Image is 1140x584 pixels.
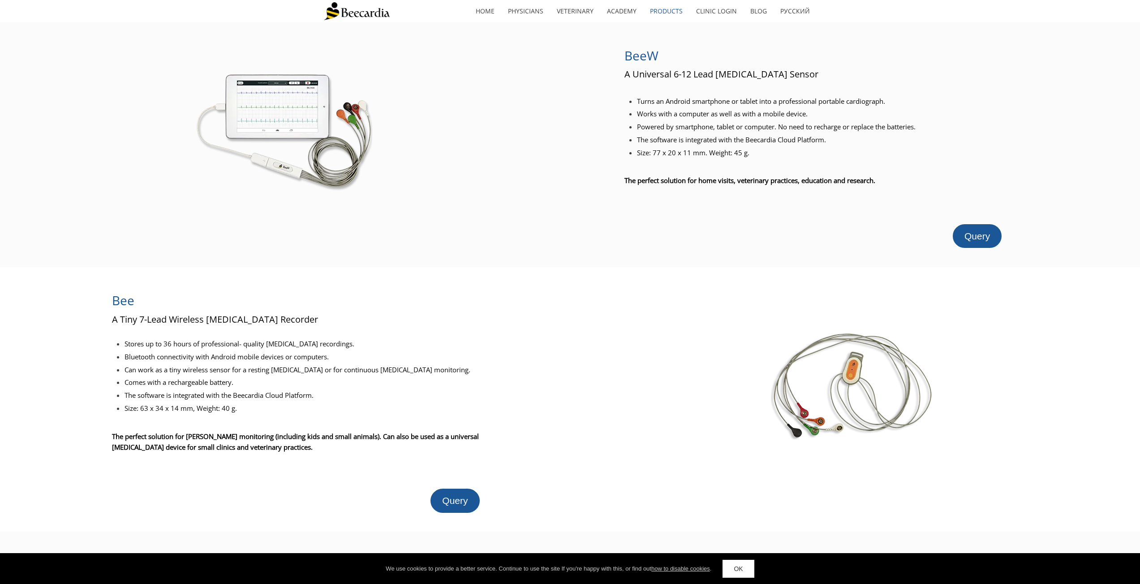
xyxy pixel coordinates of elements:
[637,109,808,118] span: Works with a computer as well as with a mobile device.
[744,1,774,21] a: Blog
[125,365,470,374] span: Can work as a tiny wireless sensor for a resting [MEDICAL_DATA] or for continuous [MEDICAL_DATA] ...
[637,122,916,131] span: Powered by smartphone, tablet or computer. No need to recharge or replace the batteries.
[637,97,885,106] span: Turns an Android smartphone or tablet into a professional portable cardiograph.
[637,135,826,144] span: The software is integrated with the Beecardia Cloud Platform.
[125,352,329,361] span: Bluetooth connectivity with Android mobile devices or computers.
[964,231,990,241] span: Query
[386,564,711,573] div: We use cookies to provide a better service. Continue to use the site If you're happy with this, o...
[442,495,468,506] span: Query
[624,47,658,64] span: BeeW
[112,432,479,452] span: The perfect solution for [PERSON_NAME] monitoring (including kids and small animals). Can also be...
[723,560,754,578] a: OK
[624,68,818,80] span: A Universal 6-12 Lead [MEDICAL_DATA] Sensor
[125,378,233,387] span: Comes with a rechargeable battery.
[953,224,1002,248] a: Query
[651,565,710,572] a: how to disable cookies
[125,339,354,348] span: Stores up to 36 hours of professional- quality [MEDICAL_DATA] recordings.
[430,489,479,512] a: Query
[125,391,314,400] span: The software is integrated with the Beecardia Cloud Platform.
[501,1,550,21] a: Physicians
[689,1,744,21] a: Clinic Login
[643,1,689,21] a: Products
[469,1,501,21] a: home
[550,1,600,21] a: Veterinary
[125,404,237,413] span: Size: 63 x 34 x 14 mm, Weight: 40 g.
[112,292,134,309] span: Bee
[774,1,817,21] a: Русский
[637,148,749,157] span: Size: 77 x 20 x 11 mm. Weight: 45 g.
[324,2,390,20] img: Beecardia
[112,313,318,325] span: A Tiny 7-Lead Wireless [MEDICAL_DATA] Recorder
[624,176,875,185] span: The perfect solution for home visits, veterinary practices, education and research.
[600,1,643,21] a: Academy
